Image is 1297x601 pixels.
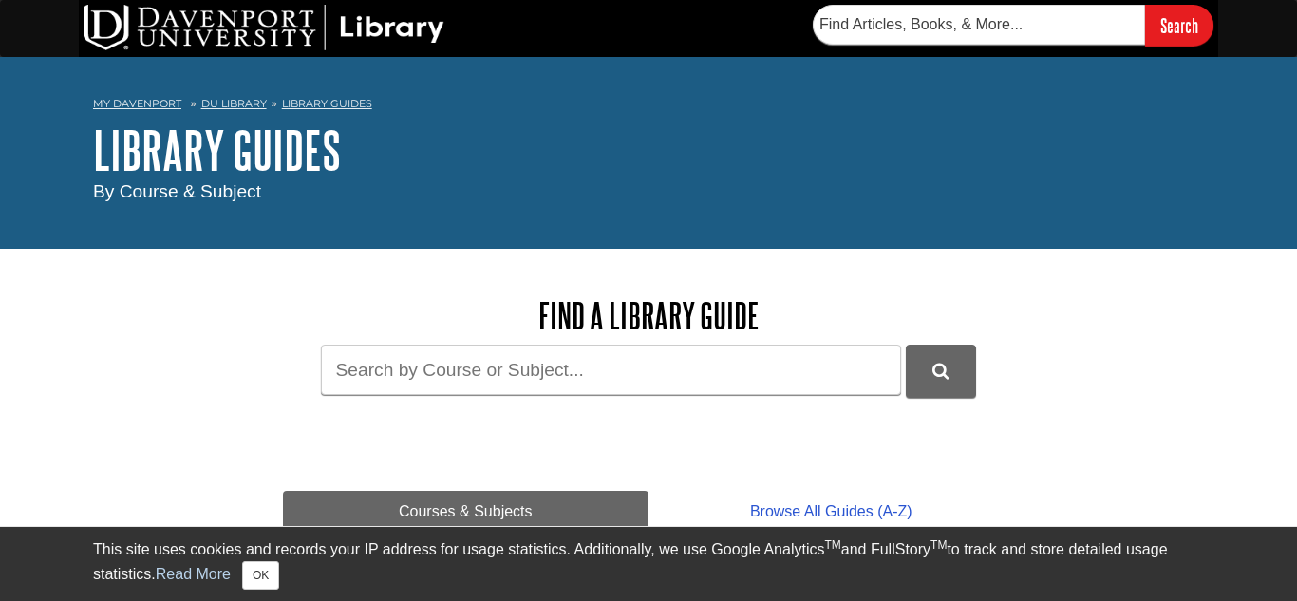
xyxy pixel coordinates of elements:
[93,178,1204,206] div: By Course & Subject
[93,122,1204,178] h1: Library Guides
[93,91,1204,122] nav: breadcrumb
[813,5,1145,45] input: Find Articles, Books, & More...
[242,561,279,590] button: Close
[84,5,444,50] img: DU Library
[283,296,1014,335] h2: Find a Library Guide
[1145,5,1213,46] input: Search
[283,491,648,533] a: Courses & Subjects
[93,538,1204,590] div: This site uses cookies and records your IP address for usage statistics. Additionally, we use Goo...
[824,538,840,552] sup: TM
[321,345,901,395] input: Search by Course or Subject...
[930,538,947,552] sup: TM
[813,5,1213,46] form: Searches DU Library's articles, books, and more
[156,566,231,582] a: Read More
[282,97,372,110] a: Library Guides
[93,96,181,112] a: My Davenport
[201,97,267,110] a: DU Library
[932,363,949,380] i: Search Library Guides
[648,491,1014,533] a: Browse All Guides (A-Z)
